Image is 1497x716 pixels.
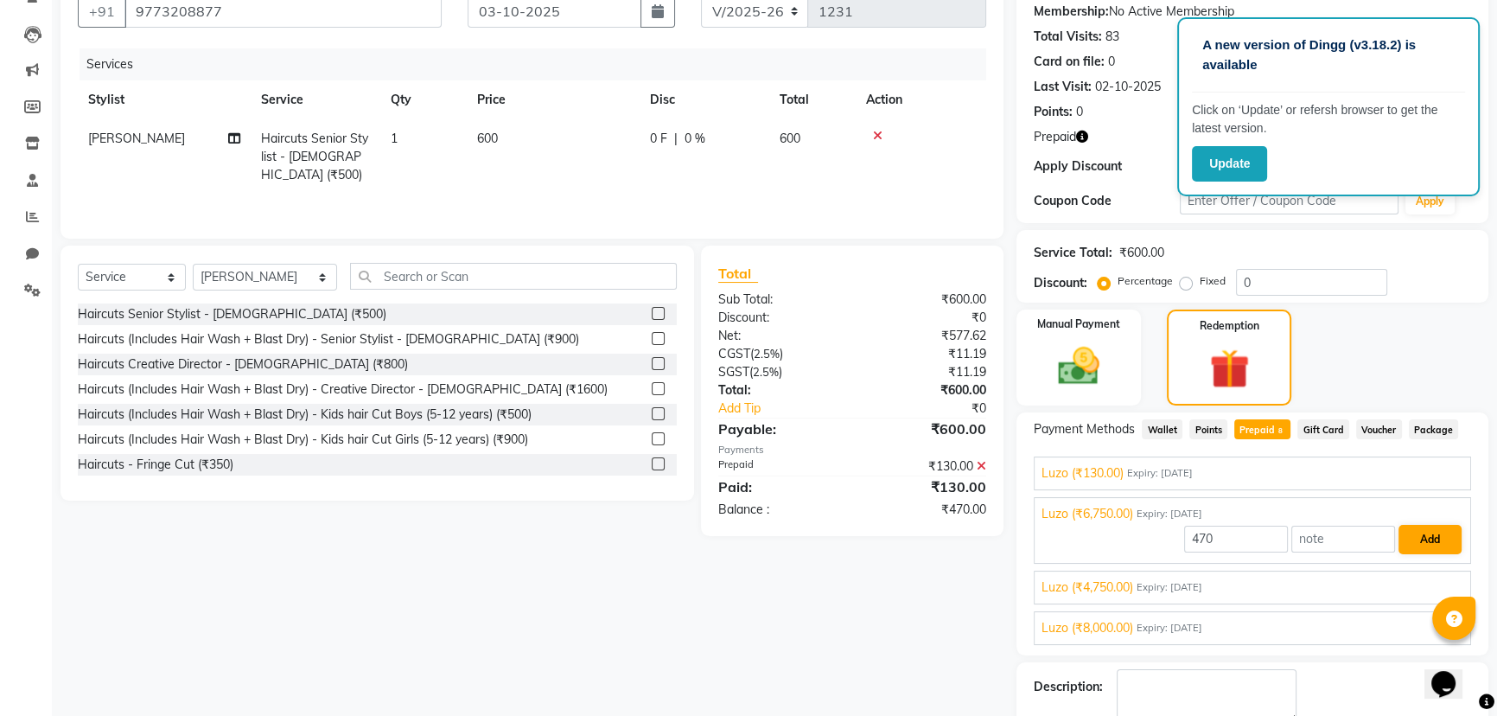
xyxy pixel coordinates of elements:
div: Haircuts (Includes Hair Wash + Blast Dry) - Senior Stylist - [DEMOGRAPHIC_DATA] (₹900) [78,330,579,348]
span: Prepaid [1234,419,1290,439]
div: Points: [1034,103,1073,121]
div: ₹600.00 [852,381,999,400]
div: Haircuts Creative Director - [DEMOGRAPHIC_DATA] (₹800) [78,355,408,374]
img: _gift.svg [1197,344,1262,393]
div: Total Visits: [1034,28,1102,46]
div: ₹600.00 [852,291,999,309]
div: ₹11.19 [852,363,999,381]
input: Amount [1184,526,1288,553]
div: ( ) [705,363,852,381]
div: Discount: [705,309,852,327]
span: Wallet [1142,419,1182,439]
span: 600 [780,131,800,146]
span: Payment Methods [1034,420,1135,438]
div: Discount: [1034,274,1087,292]
div: Payments [718,443,987,457]
span: 0 % [685,130,705,148]
div: ₹0 [852,309,999,327]
p: Click on ‘Update’ or refersh browser to get the latest version. [1192,101,1465,137]
span: Expiry: [DATE] [1137,507,1202,521]
span: 600 [477,131,498,146]
div: No Active Membership [1034,3,1471,21]
th: Total [769,80,856,119]
span: Points [1189,419,1227,439]
span: CGST [718,346,750,361]
span: 0 F [650,130,667,148]
span: 8 [1275,426,1284,437]
div: ₹577.62 [852,327,999,345]
div: Haircuts (Includes Hair Wash + Blast Dry) - Kids hair Cut Girls (5-12 years) (₹900) [78,431,528,449]
div: Description: [1034,678,1103,696]
span: Package [1409,419,1459,439]
div: Last Visit: [1034,78,1092,96]
div: Haircuts - Fringe Cut (₹350) [78,456,233,474]
span: Luzo (₹4,750.00) [1042,579,1133,597]
span: Luzo (₹130.00) [1042,464,1124,483]
span: Gift Card [1297,419,1349,439]
img: _cash.svg [1045,342,1112,390]
span: 2.5% [753,365,779,379]
div: Coupon Code [1034,192,1180,210]
button: Update [1192,146,1267,182]
span: 2.5% [754,347,780,361]
span: Prepaid [1034,128,1076,146]
div: ( ) [705,345,852,363]
div: Haircuts (Includes Hair Wash + Blast Dry) - Creative Director - [DEMOGRAPHIC_DATA] (₹1600) [78,380,608,399]
th: Qty [380,80,467,119]
iframe: chat widget [1424,647,1480,699]
input: Search or Scan [350,263,677,290]
button: Add [1398,525,1462,554]
label: Redemption [1200,318,1259,334]
span: Haircuts Senior Stylist - [DEMOGRAPHIC_DATA] (₹500) [261,131,368,182]
span: Luzo (₹6,750.00) [1042,505,1133,523]
div: Apply Discount [1034,157,1180,176]
span: 1 [391,131,398,146]
div: Services [80,48,999,80]
span: SGST [718,364,749,380]
div: ₹470.00 [852,501,999,519]
div: Paid: [705,476,852,497]
p: A new version of Dingg (v3.18.2) is available [1202,35,1455,74]
div: Service Total: [1034,244,1112,262]
div: Membership: [1034,3,1109,21]
div: 0 [1076,103,1083,121]
div: ₹130.00 [852,476,999,497]
label: Fixed [1200,273,1226,289]
div: Card on file: [1034,53,1105,71]
span: [PERSON_NAME] [88,131,185,146]
div: Sub Total: [705,291,852,309]
input: note [1291,526,1395,553]
div: 83 [1105,28,1119,46]
a: Add Tip [705,400,877,418]
div: Prepaid [705,457,852,476]
div: ₹600.00 [852,419,999,439]
span: Voucher [1356,419,1402,439]
div: ₹600.00 [1119,244,1164,262]
div: ₹11.19 [852,345,999,363]
div: ₹0 [876,400,999,418]
span: Luzo (₹8,000.00) [1042,619,1133,637]
th: Action [856,80,986,119]
span: | [674,130,678,148]
div: Haircuts Senior Stylist - [DEMOGRAPHIC_DATA] (₹500) [78,305,386,323]
div: Net: [705,327,852,345]
span: Expiry: [DATE] [1127,466,1193,481]
th: Service [251,80,380,119]
span: Total [718,265,758,283]
th: Price [467,80,640,119]
div: Total: [705,381,852,400]
th: Stylist [78,80,251,119]
button: Apply [1405,189,1455,214]
input: Enter Offer / Coupon Code [1180,188,1398,214]
div: Haircuts (Includes Hair Wash + Blast Dry) - Kids hair Cut Boys (5-12 years) (₹500) [78,406,532,424]
div: Payable: [705,419,852,439]
label: Manual Payment [1037,316,1120,332]
span: Expiry: [DATE] [1137,580,1202,595]
span: Expiry: [DATE] [1137,621,1202,636]
div: 0 [1108,53,1115,71]
div: Balance : [705,501,852,519]
th: Disc [640,80,769,119]
div: 02-10-2025 [1095,78,1161,96]
div: ₹130.00 [852,457,999,476]
label: Percentage [1118,273,1173,289]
